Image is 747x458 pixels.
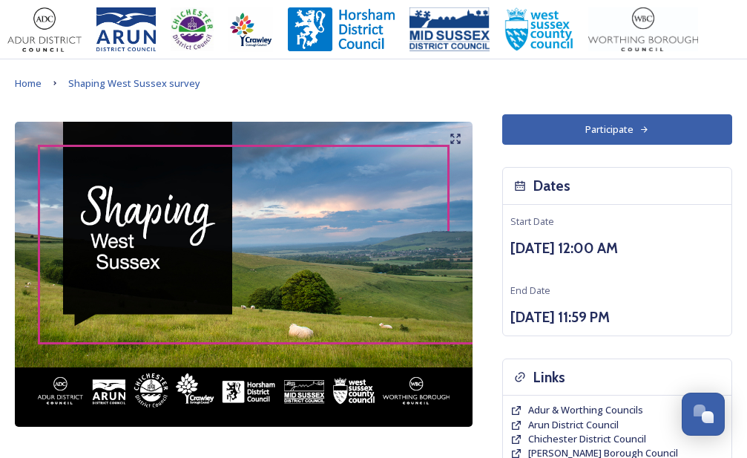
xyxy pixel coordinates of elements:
a: Arun District Council [528,418,619,432]
button: Participate [502,114,732,145]
h3: [DATE] 12:00 AM [510,238,724,259]
h3: Links [533,367,565,388]
span: Shaping West Sussex survey [68,76,200,90]
span: Arun District Council [528,418,619,431]
a: Chichester District Council [528,432,646,446]
a: Shaping West Sussex survey [68,74,200,92]
span: Home [15,76,42,90]
img: Worthing_Adur%20%281%29.jpg [588,7,698,52]
img: CDC%20Logo%20-%20you%20may%20have%20a%20better%20version.jpg [171,7,214,52]
span: Adur & Worthing Councils [528,403,643,416]
img: Arun%20District%20Council%20logo%20blue%20CMYK.jpg [96,7,156,52]
img: WSCCPos-Spot-25mm.jpg [504,7,574,52]
a: Adur & Worthing Councils [528,403,643,417]
img: Crawley%20BC%20logo.jpg [228,7,273,52]
img: Adur%20logo%20%281%29.jpeg [7,7,82,52]
h3: [DATE] 11:59 PM [510,307,724,328]
span: Chichester District Council [528,432,646,445]
h3: Dates [533,175,570,197]
span: Start Date [510,215,554,228]
img: Horsham%20DC%20Logo.jpg [288,7,395,52]
span: End Date [510,284,550,297]
button: Open Chat [682,393,725,436]
img: 150ppimsdc%20logo%20blue.png [409,7,490,52]
a: Home [15,74,42,92]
